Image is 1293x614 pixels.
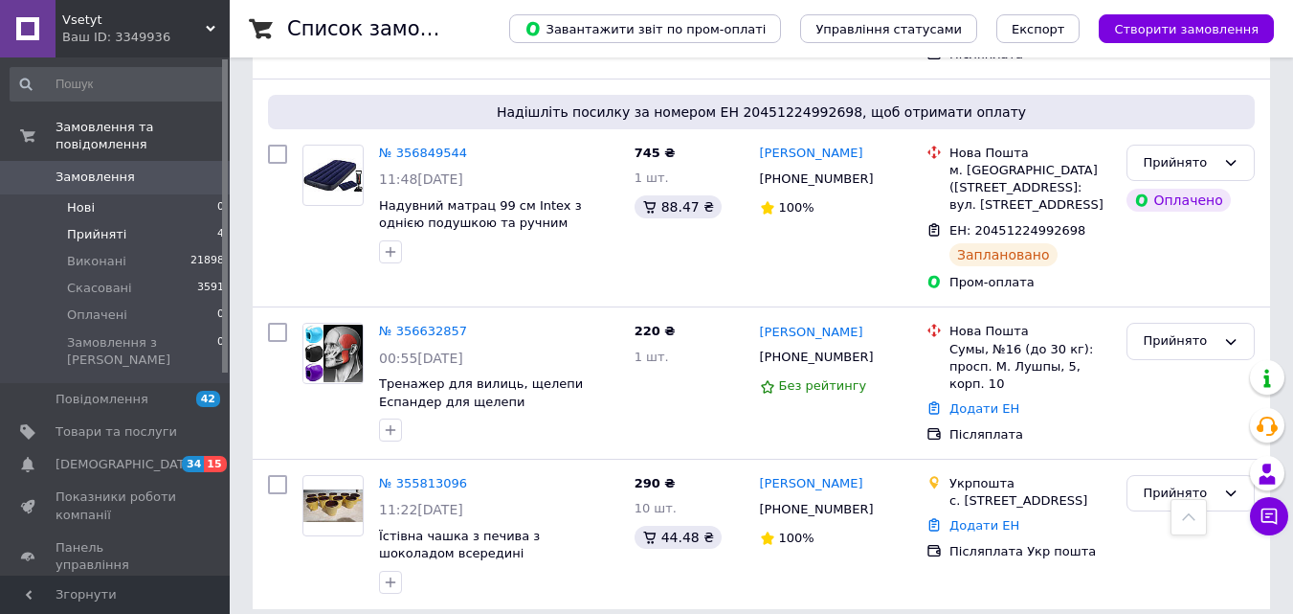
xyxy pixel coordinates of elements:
span: ЕН: 20451224992698 [949,223,1085,238]
span: 0 [217,199,224,216]
span: Оплачені [67,307,127,324]
div: [PHONE_NUMBER] [756,497,878,522]
a: № 356632857 [379,324,467,338]
span: Управління статусами [815,22,962,36]
span: Надішліть посилку за номером ЕН 20451224992698, щоб отримати оплату [276,102,1247,122]
a: № 355813096 [379,476,467,490]
span: [DEMOGRAPHIC_DATA] [56,456,197,473]
div: 44.48 ₴ [635,526,722,549]
span: Експорт [1012,22,1065,36]
span: 100% [779,531,814,545]
div: 88.47 ₴ [635,195,722,218]
span: 0 [217,307,224,324]
div: Укрпошта [949,475,1111,492]
div: Оплачено [1126,189,1230,212]
span: Показники роботи компанії [56,489,177,523]
span: Товари та послуги [56,423,177,441]
span: 4 [217,226,224,243]
div: Післяплата Укр пошта [949,543,1111,560]
span: 290 ₴ [635,476,676,490]
div: Ваш ID: 3349936 [62,29,230,46]
span: Повідомлення [56,391,148,408]
span: Скасовані [67,280,132,297]
span: 15 [204,456,226,472]
span: 220 ₴ [635,324,676,338]
button: Створити замовлення [1099,14,1274,43]
div: Прийнято [1143,331,1215,352]
span: 1 шт. [635,350,669,364]
h1: Список замовлень [287,17,481,40]
a: [PERSON_NAME] [760,145,863,163]
div: Прийнято [1143,153,1215,173]
a: Їстівна чашка з печива з шоколадом всередині [379,529,540,561]
a: [PERSON_NAME] [760,475,863,493]
span: 11:22[DATE] [379,502,463,517]
a: Додати ЕН [949,518,1019,533]
div: Нова Пошта [949,323,1111,340]
a: Фото товару [302,323,364,384]
span: 100% [779,200,814,215]
div: Прийнято [1143,484,1215,504]
div: Заплановано [949,243,1058,266]
a: Створити замовлення [1080,21,1274,35]
div: Сумы, №16 (до 30 кг): просп. М. Лушпы, 5, корп. 10 [949,341,1111,394]
span: Панель управління [56,539,177,574]
span: 745 ₴ [635,146,676,160]
img: Фото товару [303,148,363,202]
div: Нова Пошта [949,145,1111,162]
div: [PHONE_NUMBER] [756,345,878,370]
span: 21898 [190,253,224,270]
span: Замовлення з [PERSON_NAME] [67,334,217,369]
div: Пром-оплата [949,274,1111,291]
img: Фото товару [303,325,363,382]
img: Фото товару [303,489,363,523]
span: Без рейтингу [779,378,867,393]
div: [PHONE_NUMBER] [756,167,878,192]
div: Післяплата [949,426,1111,443]
a: Фото товару [302,145,364,206]
span: Vsetyt [62,11,206,29]
span: Прийняті [67,226,126,243]
a: Тренажер для вилиць, щелепи Еспандер для щелепи [379,376,583,409]
a: Фото товару [302,475,364,536]
span: Створити замовлення [1114,22,1259,36]
span: 34 [182,456,204,472]
span: Завантажити звіт по пром-оплаті [524,20,766,37]
a: Надувний матрац 99 см Intex з однією подушкою та ручним насосом [379,198,582,248]
span: Замовлення та повідомлення [56,119,230,153]
span: 11:48[DATE] [379,171,463,187]
span: 0 [217,334,224,369]
a: Додати ЕН [949,401,1019,416]
span: 3591 [197,280,224,297]
span: Виконані [67,253,126,270]
span: 00:55[DATE] [379,351,463,366]
span: 1 шт. [635,171,669,185]
span: 42 [196,391,220,407]
a: [PERSON_NAME] [760,324,863,342]
span: 10 шт. [635,501,677,515]
button: Експорт [996,14,1081,43]
a: № 356849544 [379,146,467,160]
button: Управління статусами [800,14,977,43]
span: Замовлення [56,169,135,186]
button: Чат з покупцем [1250,497,1288,535]
button: Завантажити звіт по пром-оплаті [509,14,781,43]
span: Нові [67,199,95,216]
div: м. [GEOGRAPHIC_DATA] ([STREET_ADDRESS]: вул. [STREET_ADDRESS] [949,162,1111,215]
div: с. [STREET_ADDRESS] [949,492,1111,510]
input: Пошук [10,67,226,102]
